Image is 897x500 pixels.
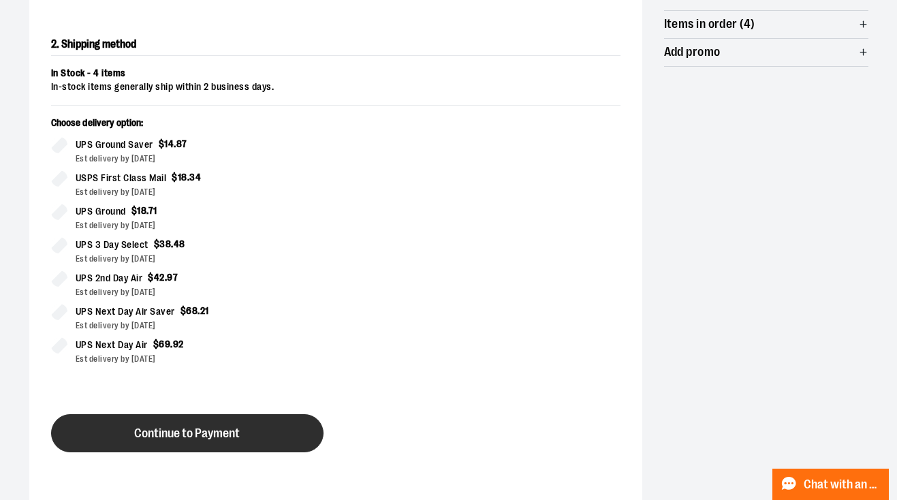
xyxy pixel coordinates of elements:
div: Est delivery by [DATE] [76,186,325,198]
div: In Stock - 4 items [51,67,620,80]
span: 92 [173,339,184,349]
input: USPS First Class Mail$18.34Est delivery by [DATE] [51,170,67,187]
span: 97 [167,272,178,283]
div: Est delivery by [DATE] [76,286,325,298]
span: . [171,238,174,249]
div: Est delivery by [DATE] [76,319,325,332]
span: UPS 3 Day Select [76,237,148,253]
span: UPS Next Day Air [76,337,148,353]
span: UPS Next Day Air Saver [76,304,175,319]
span: Items in order (4) [664,18,755,31]
span: $ [153,339,159,349]
span: 87 [176,138,187,149]
span: . [174,138,176,149]
span: . [170,339,173,349]
h2: 2. Shipping method [51,33,620,56]
span: $ [159,138,165,149]
span: $ [148,272,154,283]
span: 34 [189,172,201,183]
span: UPS Ground Saver [76,137,153,153]
div: Est delivery by [DATE] [76,153,325,165]
span: 69 [159,339,170,349]
button: Continue to Payment [51,414,324,452]
button: Items in order (4) [664,11,868,38]
span: 21 [200,305,209,316]
span: UPS Ground [76,204,126,219]
button: Add promo [664,39,868,66]
span: . [198,305,200,316]
input: UPS Next Day Air Saver$68.21Est delivery by [DATE] [51,304,67,320]
span: 14 [164,138,174,149]
span: . [165,272,168,283]
span: $ [180,305,187,316]
div: Est delivery by [DATE] [76,253,325,265]
button: Chat with an Expert [772,469,890,500]
input: UPS 3 Day Select$38.48Est delivery by [DATE] [51,237,67,253]
span: . [146,205,148,216]
div: Est delivery by [DATE] [76,353,325,365]
p: Choose delivery option: [51,116,325,137]
span: Chat with an Expert [804,478,881,491]
span: 18 [137,205,146,216]
span: 38 [159,238,171,249]
span: 18 [178,172,187,183]
span: $ [154,238,160,249]
div: Est delivery by [DATE] [76,219,325,232]
span: $ [172,172,178,183]
span: $ [131,205,138,216]
span: UPS 2nd Day Air [76,270,143,286]
span: 71 [148,205,157,216]
span: USPS First Class Mail [76,170,167,186]
input: UPS Next Day Air$69.92Est delivery by [DATE] [51,337,67,354]
input: UPS Ground$18.71Est delivery by [DATE] [51,204,67,220]
span: . [187,172,190,183]
span: 68 [186,305,198,316]
div: In-stock items generally ship within 2 business days. [51,80,620,94]
span: Add promo [664,46,721,59]
input: UPS Ground Saver$14.87Est delivery by [DATE] [51,137,67,153]
span: Continue to Payment [134,427,240,440]
span: 42 [154,272,165,283]
span: 48 [174,238,185,249]
input: UPS 2nd Day Air$42.97Est delivery by [DATE] [51,270,67,287]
